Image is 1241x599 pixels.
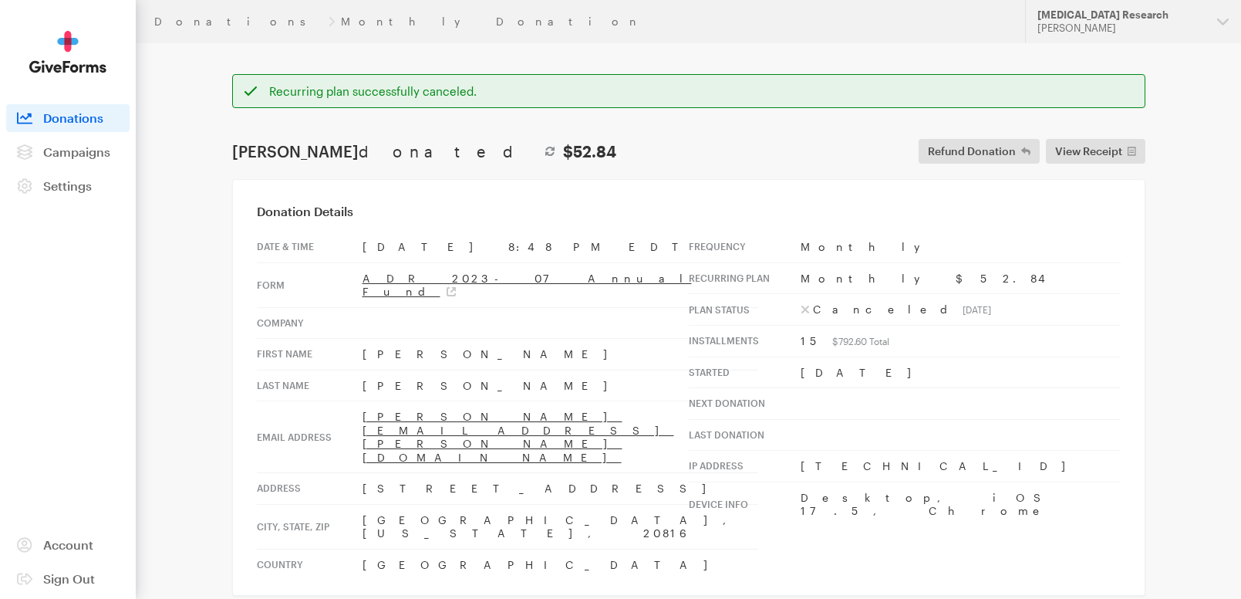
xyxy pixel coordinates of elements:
h3: Donation Details [257,204,1121,219]
th: Started [689,357,801,388]
th: Address [257,473,363,505]
span: Settings [43,178,92,193]
td: [PERSON_NAME] [363,339,758,371]
th: Last donation [689,419,801,451]
a: Donations [6,104,130,132]
td: 15 [801,326,1121,357]
a: Account [6,531,130,559]
h1: [PERSON_NAME] [232,142,616,161]
th: Email address [257,401,363,473]
strong: $52.84 [563,142,616,161]
th: Form [257,262,363,307]
th: Frequency [689,232,801,262]
a: Settings [6,172,130,200]
div: Recurring plan successfully canceled. [269,83,1133,99]
a: Sign Out [6,565,130,593]
span: Refund Donation [928,142,1016,161]
div: [PERSON_NAME] [1037,22,1205,35]
sub: $792.60 Total [832,336,889,347]
td: Canceled [801,294,1121,326]
a: ADR 2023-07 Annual Fund [363,272,692,299]
th: IP address [689,451,801,482]
span: Sign Out [43,571,95,586]
th: Date & time [257,232,363,262]
th: Last Name [257,370,363,401]
td: [DATE] 8:48 PM EDT [363,232,758,262]
a: View Receipt [1046,139,1145,164]
th: City, state, zip [257,504,363,549]
td: Desktop, iOS 17.5, Chrome [801,482,1121,526]
a: [PERSON_NAME][EMAIL_ADDRESS][PERSON_NAME][DOMAIN_NAME] [363,410,674,464]
td: [GEOGRAPHIC_DATA], [US_STATE], 20816 [363,504,758,549]
th: Company [257,307,363,339]
div: [MEDICAL_DATA] Research [1037,8,1205,22]
span: Account [43,537,93,552]
th: Recurring Plan [689,262,801,294]
button: Refund Donation [919,139,1040,164]
td: [GEOGRAPHIC_DATA] [363,549,758,580]
span: View Receipt [1055,142,1122,161]
th: Device info [689,482,801,526]
td: [STREET_ADDRESS] [363,473,758,505]
td: Monthly [801,232,1121,262]
th: Plan Status [689,294,801,326]
td: [PERSON_NAME] [363,370,758,401]
span: donated [359,142,537,161]
a: Campaigns [6,138,130,166]
a: Donations [154,15,322,28]
th: Country [257,549,363,580]
td: Monthly $52.84 [801,262,1121,294]
td: [TECHNICAL_ID] [801,451,1121,482]
th: Installments [689,326,801,357]
span: Donations [43,110,103,125]
th: First Name [257,339,363,371]
img: GiveForms [29,31,106,73]
th: Next donation [689,388,801,420]
span: Campaigns [43,144,110,159]
sub: [DATE] [963,304,991,315]
td: [DATE] [801,357,1121,388]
